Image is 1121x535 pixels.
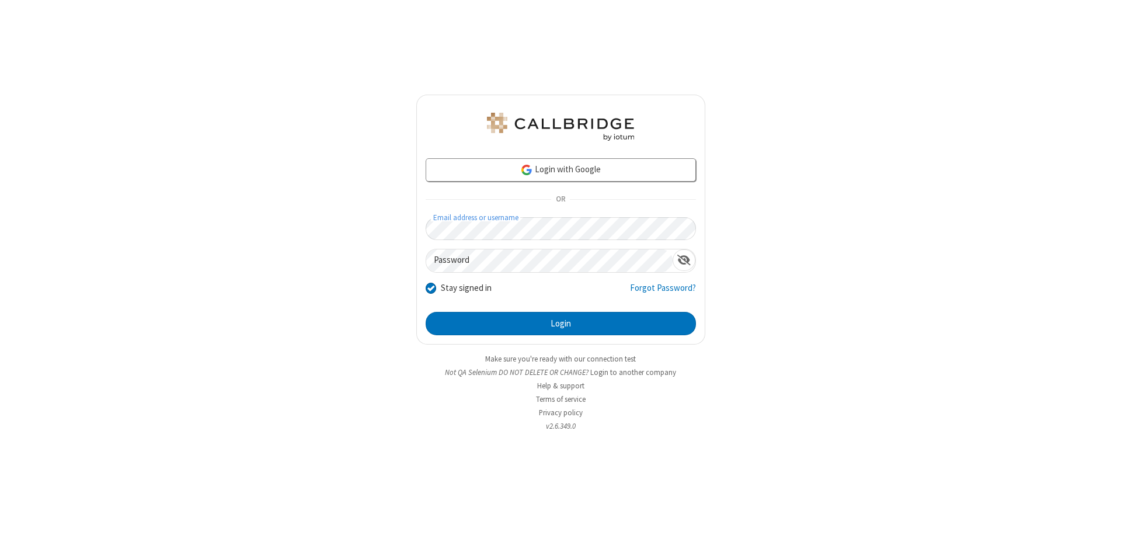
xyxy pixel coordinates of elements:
a: Forgot Password? [630,282,696,304]
a: Login with Google [426,158,696,182]
button: Login [426,312,696,335]
span: OR [551,192,570,208]
a: Help & support [537,381,584,391]
li: Not QA Selenium DO NOT DELETE OR CHANGE? [416,367,705,378]
label: Stay signed in [441,282,492,295]
li: v2.6.349.0 [416,421,705,432]
img: google-icon.png [520,164,533,176]
a: Privacy policy [539,408,583,418]
div: Show password [673,249,695,271]
a: Make sure you're ready with our connection test [485,354,636,364]
img: QA Selenium DO NOT DELETE OR CHANGE [485,113,636,141]
input: Email address or username [426,217,696,240]
a: Terms of service [536,394,586,404]
input: Password [426,249,673,272]
button: Login to another company [590,367,676,378]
